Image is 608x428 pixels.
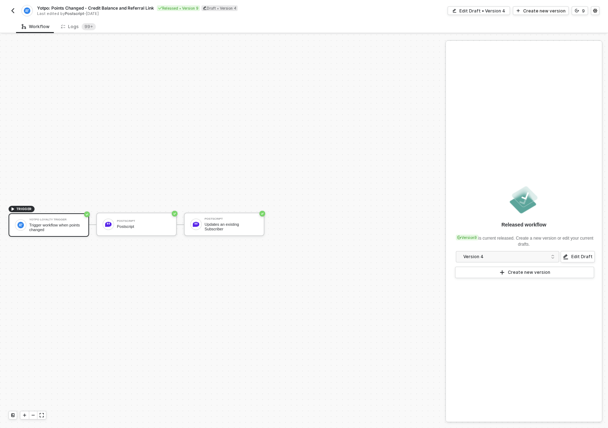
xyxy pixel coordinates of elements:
span: icon-settings [593,9,597,13]
div: Draft • Version 4 [201,5,238,11]
div: Workflow [22,24,50,30]
div: Trigger workflow when points changed [29,223,83,232]
button: Edit Draft • Version 4 [448,6,510,15]
span: TRIGGER [16,206,32,212]
span: icon-expand [40,413,44,417]
div: Released • Version 9 [157,5,200,11]
span: icon-minus [31,413,35,417]
span: icon-versioning [575,9,579,13]
div: Postscript [117,220,170,223]
span: Postscript [65,11,84,16]
span: icon-play [22,413,27,417]
span: icon-play [516,9,520,13]
span: icon-edit [563,254,568,260]
div: Yotpo Loyalty Trigger [29,218,83,221]
span: icon-edit [203,6,207,10]
button: Create new version [513,6,569,15]
button: Edit Draft [561,251,595,262]
div: Create new version [523,8,566,14]
img: integration-icon [24,7,30,14]
div: Updates an existing Subscriber [205,222,258,231]
img: released.png [508,184,540,215]
span: icon-edit [452,9,457,13]
span: icon-play [499,270,505,275]
img: icon [193,221,199,228]
span: icon-success-page [172,211,177,216]
button: back [9,6,17,15]
img: back [10,8,16,14]
div: Released workflow [501,221,546,228]
span: icon-versioning [457,235,462,240]
span: icon-play [11,207,15,211]
div: Logs [61,23,96,30]
img: icon [17,222,24,228]
sup: 394682 [82,23,96,30]
span: Yotpo: Points Changed - Credit Balance and Referral Link [37,5,154,11]
div: Version 9 [456,235,478,240]
div: Postscript [205,218,258,220]
div: Edit Draft [571,254,593,260]
button: Create new version [455,267,594,278]
div: Create new version [508,270,550,275]
div: is current released. Create a new version or edit your current drafts. [454,231,593,247]
span: icon-success-page [84,212,90,217]
button: 9 [572,6,588,15]
div: Last edited by - [DATE] [37,11,303,16]
div: 9 [582,8,585,14]
div: Version 4 [463,253,547,261]
img: icon [105,221,112,228]
span: icon-success-page [259,211,265,216]
div: Postscript [117,224,170,229]
div: Edit Draft • Version 4 [459,8,505,14]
